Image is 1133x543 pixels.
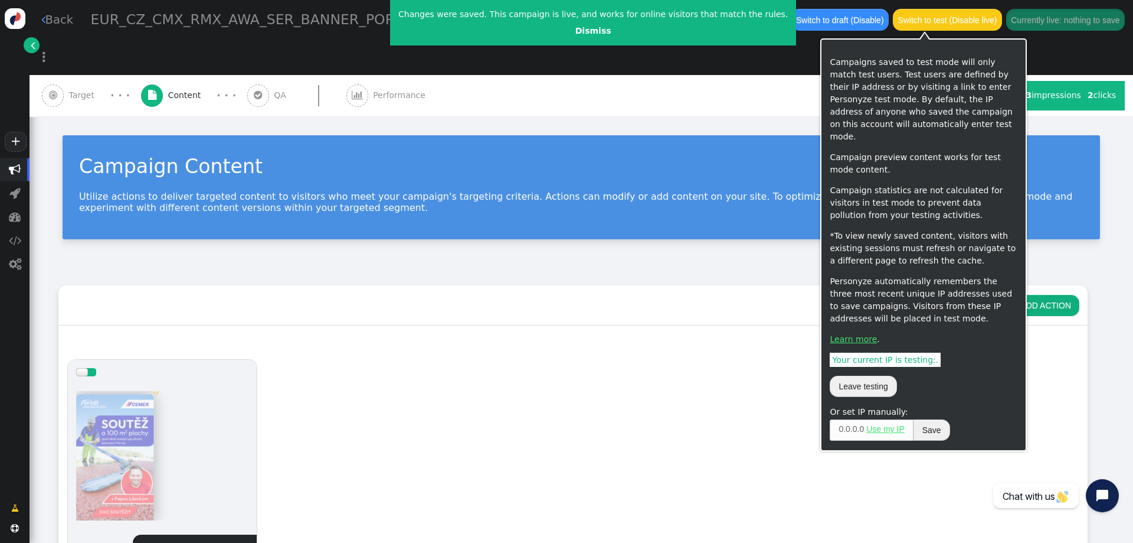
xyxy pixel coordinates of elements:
p: *To view newly saved content, visitors with existing sessions must refresh or navigate to a diffe... [830,230,1017,267]
p: Personyze automatically remembers the three most recent unique IP addresses used to save campaign... [830,275,1017,325]
div: Campaign Content [79,152,1083,181]
span: QA [274,89,291,102]
p: Campaign preview content works for test mode content. [830,151,1017,176]
span:  [31,39,35,51]
span:  [9,235,21,246]
a:  Content · · · [141,75,247,117]
span: Performance [373,89,430,102]
button: Currently live: nothing to save [1006,9,1125,30]
a: Back [41,11,74,28]
a: Dismiss [575,26,611,35]
span:  [11,502,19,515]
a: + [5,132,26,152]
span:  [352,90,363,100]
span: . . . [830,420,913,441]
span:  [9,187,21,199]
span: clicks [1088,90,1116,100]
span:  [41,14,45,25]
a:  Performance [346,75,452,117]
button: Leave testing [830,376,896,397]
p: . [830,333,1017,346]
span:  [9,164,21,175]
a:  Target · · · [42,75,141,117]
a: Use my IP [866,424,905,434]
div: Or set IP manually: [830,406,1017,418]
span:  [9,211,21,223]
span: 0 [846,424,850,434]
button: ADD ACTION [998,295,1079,316]
span: Content [168,89,206,102]
span: 0 [853,424,857,434]
span: 0 [839,424,843,434]
a: ⋮ [30,40,58,74]
span:  [49,90,57,100]
div: · · · [217,87,236,103]
a:  QA [247,75,346,117]
span: impressions [1020,90,1081,100]
span: EUR_CZ_CMX_RMX_AWA_SER_BANNER_POPUP_SUMMER_CHALLENGE [91,11,571,28]
img: logo-icon.svg [5,8,25,29]
p: Campaign statistics are not calculated for visitors in test mode to prevent data pollution from y... [830,184,1017,222]
b: 2 [1088,90,1093,100]
span:  [11,524,19,532]
span:  [9,258,21,270]
button: Switch to test (Disable live) [893,9,1002,30]
a:  [3,498,27,519]
span: 0 [859,424,864,434]
span: Target [69,89,100,102]
a:  [24,37,40,53]
p: Campaigns saved to test mode will only match test users. Test users are defined by their IP addre... [830,56,1017,143]
button: Save [913,420,950,441]
p: Utilize actions to deliver targeted content to visitors who meet your campaign's targeting criter... [79,191,1083,213]
span:  [148,90,156,100]
button: Switch to draft (Disable) [791,9,889,30]
a: Learn more [830,334,877,344]
span: Your current IP is testing: . [830,353,941,367]
div: · · · [110,87,130,103]
span:  [254,90,262,100]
